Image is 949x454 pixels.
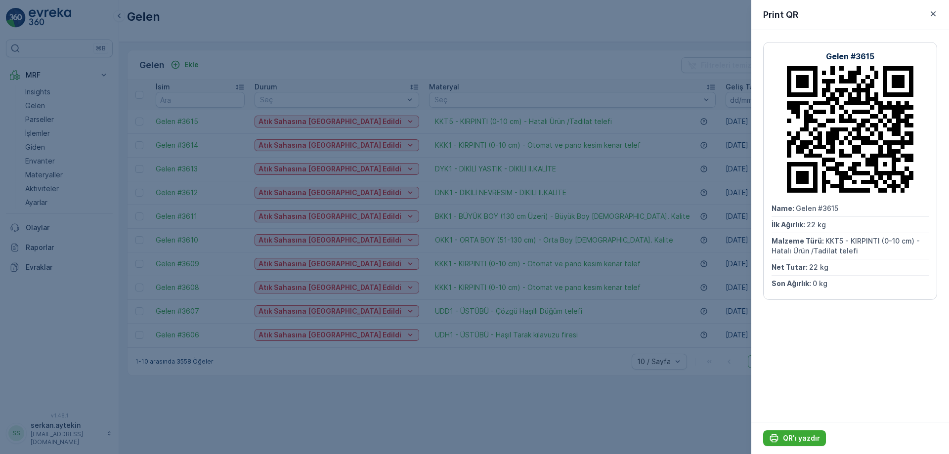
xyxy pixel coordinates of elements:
p: Gelen #3615 [826,50,874,62]
p: Print QR [763,8,798,22]
span: İlk Ağırlık : [772,220,807,229]
button: QR'ı yazdır [763,430,826,446]
span: 0 kg [813,279,827,288]
span: KKT5 - KIRPINTI (0-10 cm) - Hatalı Ürün /Tadilat telefi [772,237,920,255]
span: 22 kg [807,220,826,229]
span: Name : [772,204,796,212]
p: QR'ı yazdır [783,433,820,443]
span: Net Tutar : [772,263,809,271]
span: Son Ağırlık : [772,279,813,288]
span: Gelen #3615 [796,204,838,212]
span: Malzeme Türü : [772,237,825,245]
span: 22 kg [809,263,828,271]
